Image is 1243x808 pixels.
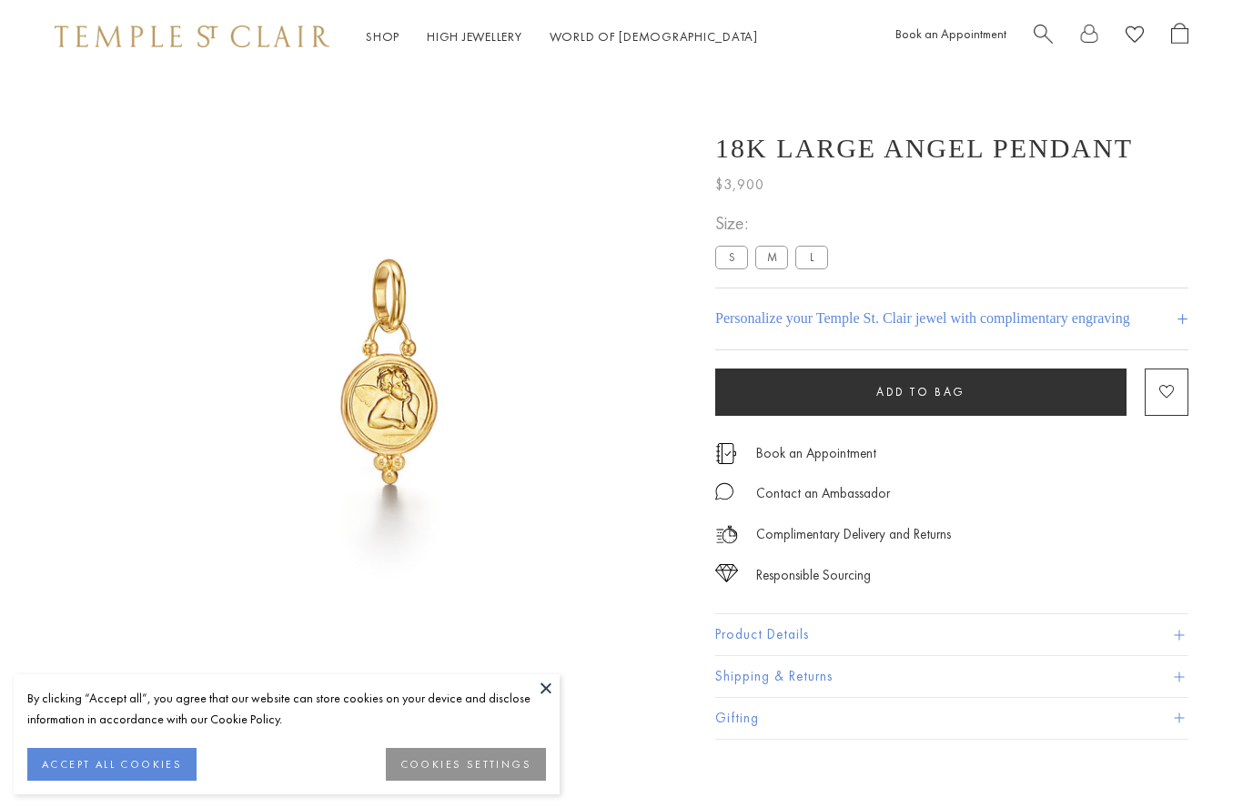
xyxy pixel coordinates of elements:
[91,73,688,670] img: AP10-BEZGRN
[876,384,965,399] span: Add to bag
[715,614,1188,655] button: Product Details
[756,443,876,463] a: Book an Appointment
[1034,23,1053,51] a: Search
[427,28,522,45] a: High JewelleryHigh Jewellery
[895,25,1006,42] a: Book an Appointment
[27,748,197,781] button: ACCEPT ALL COOKIES
[756,564,871,587] div: Responsible Sourcing
[756,482,890,505] div: Contact an Ambassador
[715,246,748,268] label: S
[1126,23,1144,51] a: View Wishlist
[715,208,835,238] span: Size:
[1177,302,1188,336] h4: +
[795,246,828,268] label: L
[715,133,1133,164] h1: 18K Large Angel Pendant
[550,28,758,45] a: World of [DEMOGRAPHIC_DATA]World of [DEMOGRAPHIC_DATA]
[1171,23,1188,51] a: Open Shopping Bag
[756,523,951,546] p: Complimentary Delivery and Returns
[715,564,738,582] img: icon_sourcing.svg
[1152,722,1225,790] iframe: Gorgias live chat messenger
[715,308,1130,329] h4: Personalize your Temple St. Clair jewel with complimentary engraving
[715,173,764,197] span: $3,900
[27,688,546,730] div: By clicking “Accept all”, you agree that our website can store cookies on your device and disclos...
[715,369,1127,416] button: Add to bag
[715,523,738,546] img: icon_delivery.svg
[715,443,737,464] img: icon_appointment.svg
[715,482,733,500] img: MessageIcon-01_2.svg
[366,25,758,48] nav: Main navigation
[755,246,788,268] label: M
[715,656,1188,697] button: Shipping & Returns
[366,28,399,45] a: ShopShop
[55,25,329,47] img: Temple St. Clair
[386,748,546,781] button: COOKIES SETTINGS
[715,698,1188,739] button: Gifting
